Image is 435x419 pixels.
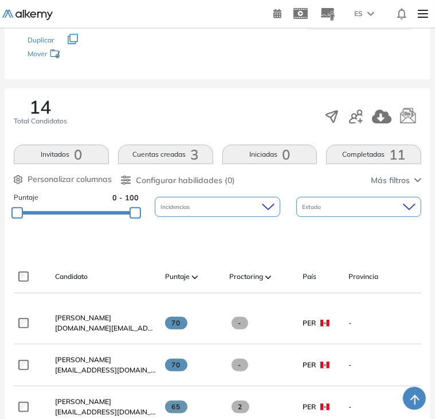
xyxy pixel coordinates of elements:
[348,402,422,412] span: -
[371,174,410,187] span: Más filtros
[28,36,54,44] span: Duplicar
[296,197,421,217] div: Estado
[303,318,316,328] span: PER
[348,271,378,282] span: Provincia
[14,173,112,185] button: Personalizar columnas
[371,174,421,187] button: Más filtros
[55,355,111,364] span: [PERSON_NAME]
[326,145,421,164] button: Completadas11
[136,174,235,187] span: Configurar habilidades (0)
[229,271,263,282] span: Proctoring
[265,276,271,279] img: [missing "en.ARROW_ALT" translation]
[14,116,67,126] span: Total Candidatos
[55,313,156,323] a: [PERSON_NAME]
[2,10,53,20] img: Logo
[112,192,139,203] span: 0 - 100
[55,365,156,375] span: [EMAIL_ADDRESS][DOMAIN_NAME]
[55,407,156,417] span: [EMAIL_ADDRESS][DOMAIN_NAME]
[55,323,156,333] span: [DOMAIN_NAME][EMAIL_ADDRESS][DOMAIN_NAME]
[165,317,187,329] span: 70
[30,98,52,116] span: 14
[348,318,422,328] span: -
[232,317,248,329] span: -
[118,145,213,164] button: Cuentas creadas3
[320,320,330,327] img: PER
[55,397,156,407] a: [PERSON_NAME]
[232,401,249,413] span: 2
[303,360,316,370] span: PER
[55,313,111,322] span: [PERSON_NAME]
[160,203,192,211] span: Incidencias
[14,192,38,203] span: Puntaje
[28,44,142,65] div: Mover
[320,362,330,368] img: PER
[165,271,190,282] span: Puntaje
[348,360,422,370] span: -
[165,401,187,413] span: 65
[303,271,316,282] span: País
[320,404,330,410] img: PER
[55,397,111,406] span: [PERSON_NAME]
[232,359,248,371] span: -
[55,271,88,282] span: Candidato
[354,9,363,19] span: ES
[121,174,235,187] button: Configurar habilidades (0)
[303,402,316,412] span: PER
[222,145,318,164] button: Iniciadas0
[14,145,109,164] button: Invitados0
[55,355,156,365] a: [PERSON_NAME]
[155,197,280,217] div: Incidencias
[367,11,374,16] img: arrow
[192,276,198,279] img: [missing "en.ARROW_ALT" translation]
[302,203,323,211] span: Estado
[28,173,112,185] span: Personalizar columnas
[165,359,187,371] span: 70
[413,2,433,25] img: Menu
